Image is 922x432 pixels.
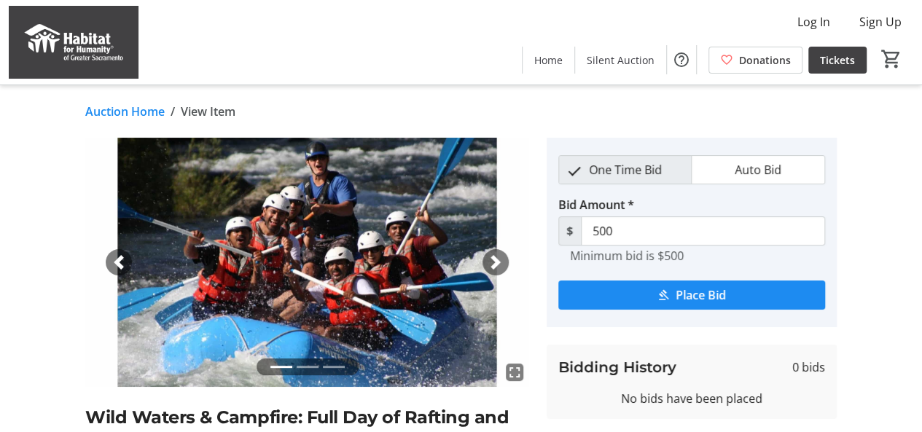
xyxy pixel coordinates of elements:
button: Sign Up [848,10,913,34]
span: $ [558,216,582,246]
span: Place Bid [676,286,726,304]
button: Log In [786,10,842,34]
span: View Item [181,103,235,120]
label: Bid Amount * [558,196,634,213]
h3: Bidding History [558,356,676,378]
img: Habitat for Humanity of Greater Sacramento's Logo [9,6,138,79]
mat-icon: fullscreen [506,364,523,381]
span: Silent Auction [587,52,655,68]
span: Sign Up [859,13,902,31]
button: Cart [878,46,905,72]
span: Log In [797,13,830,31]
span: Auto Bid [726,156,790,184]
a: Silent Auction [575,47,666,74]
a: Auction Home [85,103,165,120]
a: Tickets [808,47,867,74]
a: Donations [708,47,802,74]
span: Donations [739,52,791,68]
span: 0 bids [792,358,825,376]
button: Place Bid [558,280,825,310]
div: No bids have been placed [558,390,825,407]
span: Home [534,52,563,68]
img: Image [85,138,529,387]
span: One Time Bid [580,156,671,184]
tr-hint: Minimum bid is $500 [570,248,684,263]
button: Help [667,45,696,74]
span: / [171,103,175,120]
a: Home [523,47,574,74]
span: Tickets [820,52,855,68]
